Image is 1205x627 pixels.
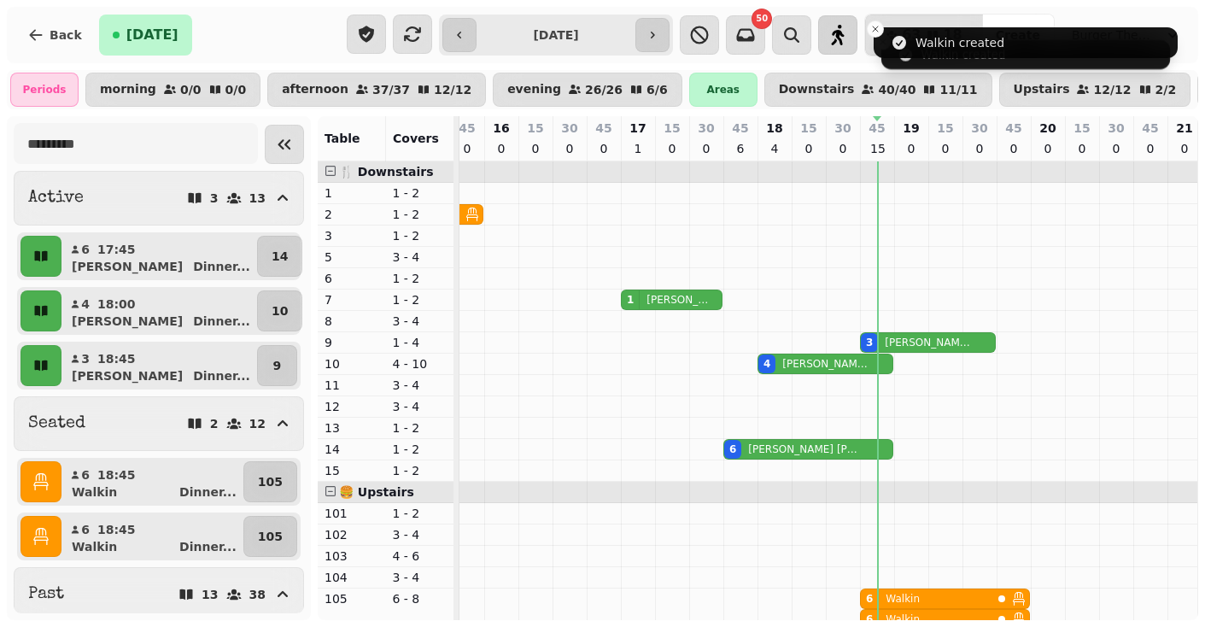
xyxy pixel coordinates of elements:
[257,236,302,277] button: 14
[80,466,91,483] p: 6
[527,120,543,137] p: 15
[1108,120,1124,137] p: 30
[258,473,283,490] p: 105
[664,120,680,137] p: 15
[1176,120,1192,137] p: 21
[249,192,266,204] p: 13
[393,377,447,394] p: 3 - 4
[939,84,977,96] p: 11 / 11
[1007,140,1021,157] p: 0
[339,165,434,179] span: 🍴 Downstairs
[1041,140,1055,157] p: 0
[325,569,379,586] p: 104
[80,350,91,367] p: 3
[325,270,379,287] p: 6
[393,526,447,543] p: 3 - 4
[65,516,240,557] button: 618:45WalkinDinner...
[393,419,447,437] p: 1 - 2
[393,185,447,202] p: 1 - 2
[732,120,748,137] p: 45
[28,412,85,436] h2: Seated
[393,334,447,351] p: 1 - 4
[393,291,447,308] p: 1 - 2
[434,84,471,96] p: 12 / 12
[97,241,136,258] p: 17:45
[885,336,972,349] p: [PERSON_NAME] Chown
[325,377,379,394] p: 11
[97,350,136,367] p: 18:45
[339,485,414,499] span: 🍔 Upstairs
[243,516,297,557] button: 105
[72,538,117,555] p: Walkin
[1178,140,1191,157] p: 0
[372,84,410,96] p: 37 / 37
[1144,140,1157,157] p: 0
[939,140,952,157] p: 0
[14,171,304,226] button: Active313
[865,15,983,56] button: 6318
[97,466,136,483] p: 18:45
[748,442,859,456] p: [PERSON_NAME] [PERSON_NAME]
[257,345,297,386] button: 9
[267,73,486,107] button: afternoon37/3712/12
[782,357,869,371] p: [PERSON_NAME] [PERSON_NAME]
[1014,83,1070,97] p: Upstairs
[886,592,920,606] p: Walkin
[627,293,634,307] div: 1
[869,120,885,137] p: 45
[180,84,202,96] p: 0 / 0
[866,612,873,626] div: 6
[100,83,156,97] p: morning
[325,313,379,330] p: 8
[325,334,379,351] p: 9
[866,592,873,606] div: 6
[179,483,237,501] p: Dinner ...
[393,132,439,145] span: Covers
[325,505,379,522] p: 101
[258,528,283,545] p: 105
[563,140,576,157] p: 0
[1109,140,1123,157] p: 0
[393,398,447,415] p: 3 - 4
[28,186,84,210] h2: Active
[800,120,816,137] p: 15
[65,290,254,331] button: 418:00[PERSON_NAME]Dinner...
[1142,120,1158,137] p: 45
[763,357,770,371] div: 4
[768,140,781,157] p: 4
[325,462,379,479] p: 15
[764,73,992,107] button: Downstairs40/4011/11
[836,140,850,157] p: 0
[272,302,288,319] p: 10
[870,140,884,157] p: 15
[631,140,645,157] p: 1
[937,120,953,137] p: 15
[886,612,920,626] p: Walkin
[646,293,710,307] p: [PERSON_NAME]
[756,15,768,23] span: 50
[561,120,577,137] p: 30
[14,396,304,451] button: Seated212
[665,140,679,157] p: 0
[595,120,611,137] p: 45
[325,291,379,308] p: 7
[249,589,266,601] p: 38
[1155,84,1177,96] p: 2 / 2
[325,548,379,565] p: 103
[202,589,218,601] p: 13
[585,84,623,96] p: 26 / 26
[243,461,297,502] button: 105
[325,227,379,244] p: 3
[72,258,183,275] p: [PERSON_NAME]
[282,83,348,97] p: afternoon
[50,29,82,41] span: Back
[1075,140,1089,157] p: 0
[915,34,1004,51] div: Walkin created
[494,140,508,157] p: 0
[393,355,447,372] p: 4 - 10
[249,418,266,430] p: 12
[1073,120,1090,137] p: 15
[225,84,247,96] p: 0 / 0
[393,249,447,266] p: 3 - 4
[1005,120,1021,137] p: 45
